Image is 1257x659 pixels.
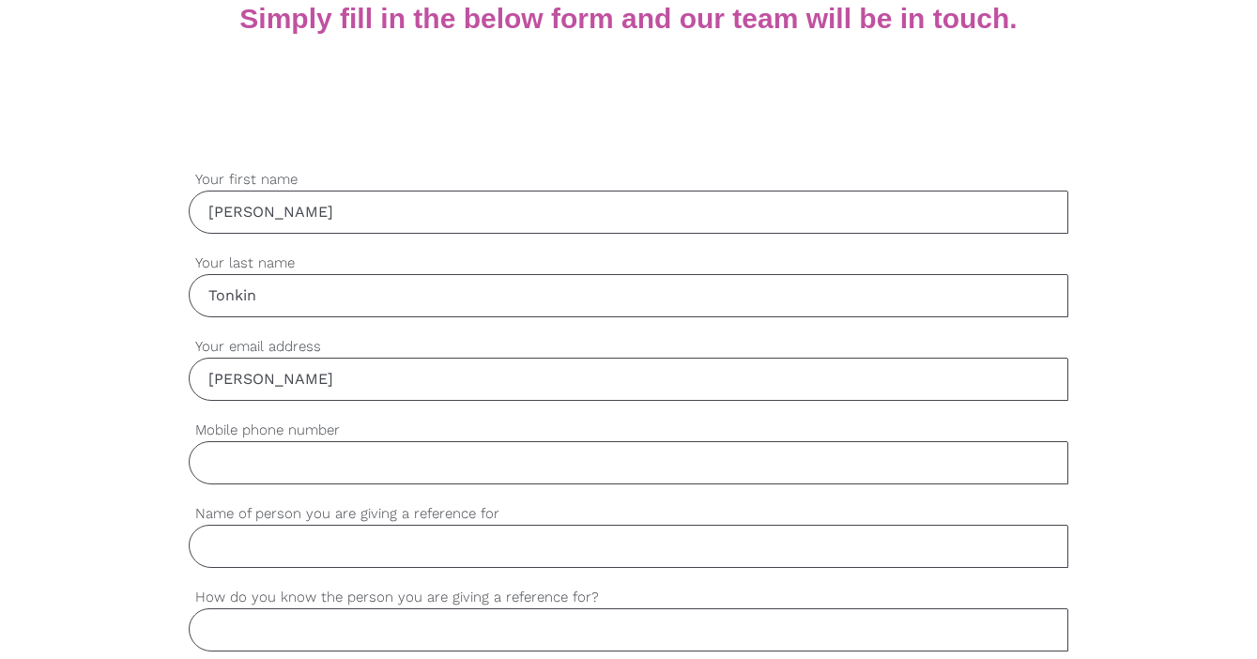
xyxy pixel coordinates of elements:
b: Simply fill in the below form and our team will be in touch. [239,3,1017,34]
label: Your first name [189,169,1068,191]
label: How do you know the person you are giving a reference for? [189,587,1068,608]
label: Your email address [189,336,1068,358]
label: Name of person you are giving a reference for [189,503,1068,525]
label: Your last name [189,253,1068,274]
label: Mobile phone number [189,420,1068,441]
